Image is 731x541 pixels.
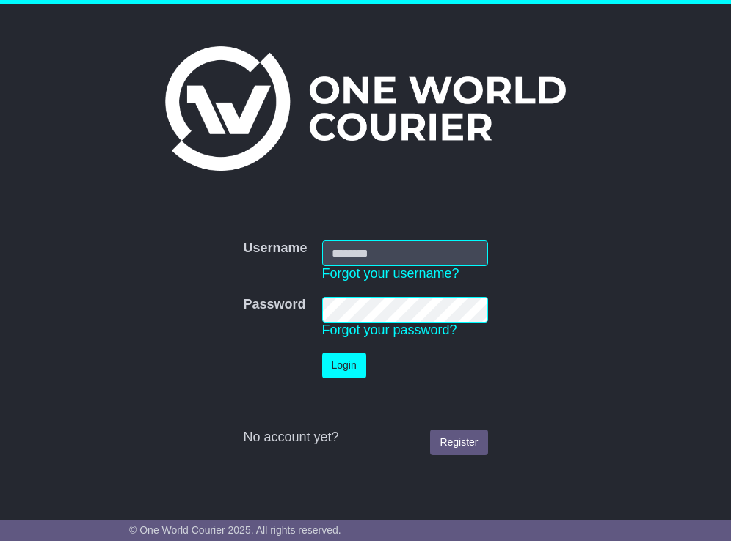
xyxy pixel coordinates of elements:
[430,430,487,455] a: Register
[243,297,305,313] label: Password
[322,353,366,378] button: Login
[129,524,341,536] span: © One World Courier 2025. All rights reserved.
[243,430,487,446] div: No account yet?
[243,240,307,257] label: Username
[322,266,459,281] a: Forgot your username?
[165,46,566,171] img: One World
[322,323,457,337] a: Forgot your password?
